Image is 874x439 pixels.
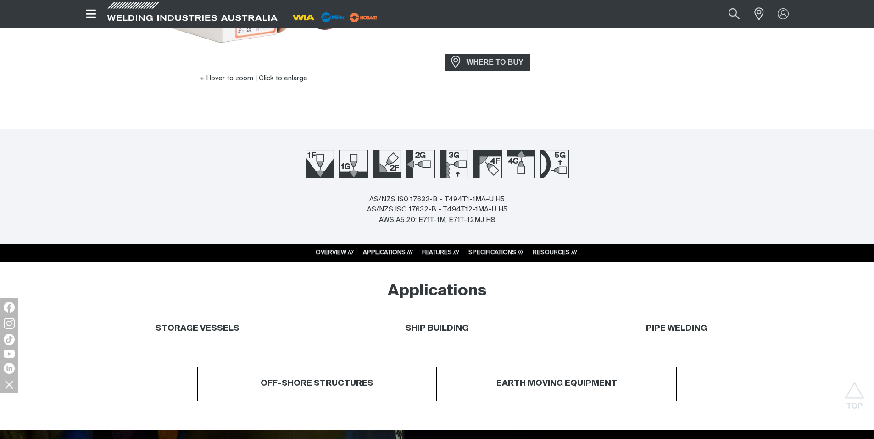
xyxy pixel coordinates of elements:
h4: PIPE WELDING [562,323,792,334]
a: miller [347,14,380,21]
a: FEATURES /// [422,250,459,256]
img: Facebook [4,302,15,313]
h4: OFF-SHORE STRUCTURES [261,378,373,389]
h4: EARTH MOVING EQUIPMENT [496,378,617,389]
img: Welding Position 4F [473,150,502,178]
button: Search products [718,4,750,24]
img: hide socials [1,377,17,392]
a: APPLICATIONS /// [363,250,413,256]
img: miller [347,11,380,24]
h2: Applications [388,281,487,301]
a: SPECIFICATIONS /// [468,250,523,256]
h4: STORAGE VESSELS [156,323,239,334]
button: Hover to zoom | Click to enlarge [194,73,313,84]
img: LinkedIn [4,363,15,374]
a: WHERE TO BUY [445,54,530,71]
h4: SHIP BUILDING [406,323,468,334]
img: Welding Position 2G [406,150,435,178]
a: RESOURCES /// [533,250,577,256]
img: Welding Position 1G [339,150,368,178]
button: Scroll to top [844,382,865,402]
img: Welding Position 3G Up [440,150,468,178]
a: OVERVIEW /// [316,250,354,256]
img: Instagram [4,318,15,329]
img: TikTok [4,334,15,345]
div: AS/NZS IS0 17632-B - T494T1-1MA-U H5 AS/NZS ISO 17632-B - T494T12-1MA-U H5 AWS A5.20: E71T-1M, E7... [367,194,507,226]
img: Welding Position 4G [507,150,535,178]
img: Welding Position 2F [373,150,401,178]
span: WHERE TO BUY [461,55,529,70]
input: Product name or item number... [707,4,749,24]
img: YouTube [4,350,15,358]
img: Welding Position 1F [306,150,334,178]
img: Welding Position 5G Up [540,150,569,178]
